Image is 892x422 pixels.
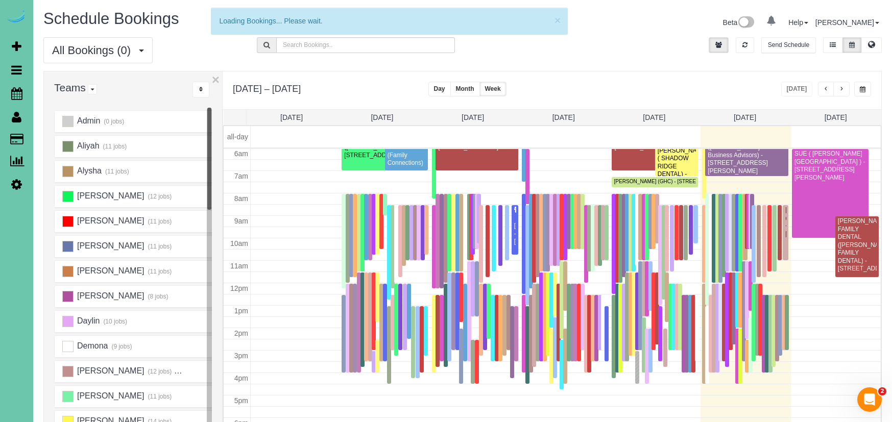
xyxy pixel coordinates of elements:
small: Archived [174,368,199,375]
span: 1pm [234,307,248,315]
small: (9 jobs) [110,343,132,350]
div: [PERSON_NAME] (GHC) - [STREET_ADDRESS] [614,178,728,185]
span: Aliyah [76,141,99,150]
span: 8am [234,194,248,203]
span: 3pm [234,352,248,360]
button: Day [428,82,451,96]
span: 2pm [234,329,248,337]
div: [PERSON_NAME] (FAMILY CONNECTIONS) (Family Connections) - [STREET_ADDRESS] [387,128,426,183]
div: [PERSON_NAME] ( SHADOW RIDGE DENTAL) - [STREET_ADDRESS][PERSON_NAME] [657,147,696,194]
a: Beta [723,18,755,27]
div: [PERSON_NAME]([PERSON_NAME]) ([PERSON_NAME] Business Advisors) - [STREET_ADDRESS][PERSON_NAME] [707,128,786,175]
span: [PERSON_NAME] [76,191,144,200]
div: [PERSON_NAME] (GHC) - [STREET_ADDRESS] [785,206,786,238]
small: (10 jobs) [102,318,127,325]
a: Help [788,18,808,27]
i: Sort Teams [199,86,203,92]
a: [DATE] [734,113,756,121]
span: Teams [54,82,86,93]
span: [PERSON_NAME] [76,366,144,375]
iframe: Intercom live chat [857,387,882,412]
span: Alysha [76,166,102,175]
span: 6am [234,150,248,158]
small: (11 jobs) [102,143,127,150]
small: (11 jobs) [147,393,172,400]
button: [DATE] [781,82,813,96]
button: All Bookings (0) [43,37,153,63]
a: [DATE] [371,113,393,121]
span: Demona [76,341,108,350]
a: [DATE] [462,113,484,121]
span: Schedule Bookings [43,10,179,28]
button: Week [479,82,507,96]
a: [PERSON_NAME] [815,18,879,27]
small: (11 jobs) [147,268,172,275]
span: 9am [234,217,248,225]
small: (8 jobs) [147,293,168,300]
span: Daylin [76,316,100,325]
span: 5pm [234,396,248,405]
small: (12 jobs) [147,368,172,375]
span: Admin [76,116,100,125]
img: New interface [737,16,754,30]
span: all-day [227,133,248,141]
span: 2 [878,387,886,395]
div: Loading Bookings... Please wait. [219,16,560,26]
small: (11 jobs) [147,243,172,250]
small: (0 jobs) [103,118,125,125]
small: (11 jobs) [104,168,129,175]
div: [PERSON_NAME] - [STREET_ADDRESS] [426,323,427,346]
a: [DATE] [643,113,665,121]
span: 7am [234,172,248,180]
input: Search Bookings.. [276,37,455,53]
div: ... [192,82,209,97]
div: **[PERSON_NAME] - [STREET_ADDRESS] [695,222,696,254]
a: [DATE] [552,113,575,121]
span: [PERSON_NAME] [76,291,144,300]
span: 12pm [230,284,248,292]
button: Send Schedule [761,37,816,53]
button: × [212,73,220,86]
div: SUE ( [PERSON_NAME] [GEOGRAPHIC_DATA] ) - [STREET_ADDRESS][PERSON_NAME] [794,150,866,182]
span: [PERSON_NAME] [76,216,144,225]
div: [PERSON_NAME] FAMILY DENTAL ([PERSON_NAME] FAMILY DENTAL) - [STREET_ADDRESS] [837,217,877,272]
span: [PERSON_NAME] [76,241,144,250]
div: [PERSON_NAME] - [STREET_ADDRESS] [514,222,516,245]
a: [DATE] [825,113,847,121]
span: 11am [230,262,248,270]
span: All Bookings (0) [52,44,136,57]
a: [DATE] [280,113,303,121]
span: [PERSON_NAME] [76,266,144,275]
button: Month [450,82,480,96]
span: [PERSON_NAME] [76,391,144,400]
span: 10am [230,239,248,247]
h2: [DATE] – [DATE] [233,82,301,94]
small: (11 jobs) [147,218,172,225]
small: (12 jobs) [147,193,172,200]
button: × [555,15,561,26]
img: Automaid Logo [6,10,27,24]
span: 4pm [234,374,248,382]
